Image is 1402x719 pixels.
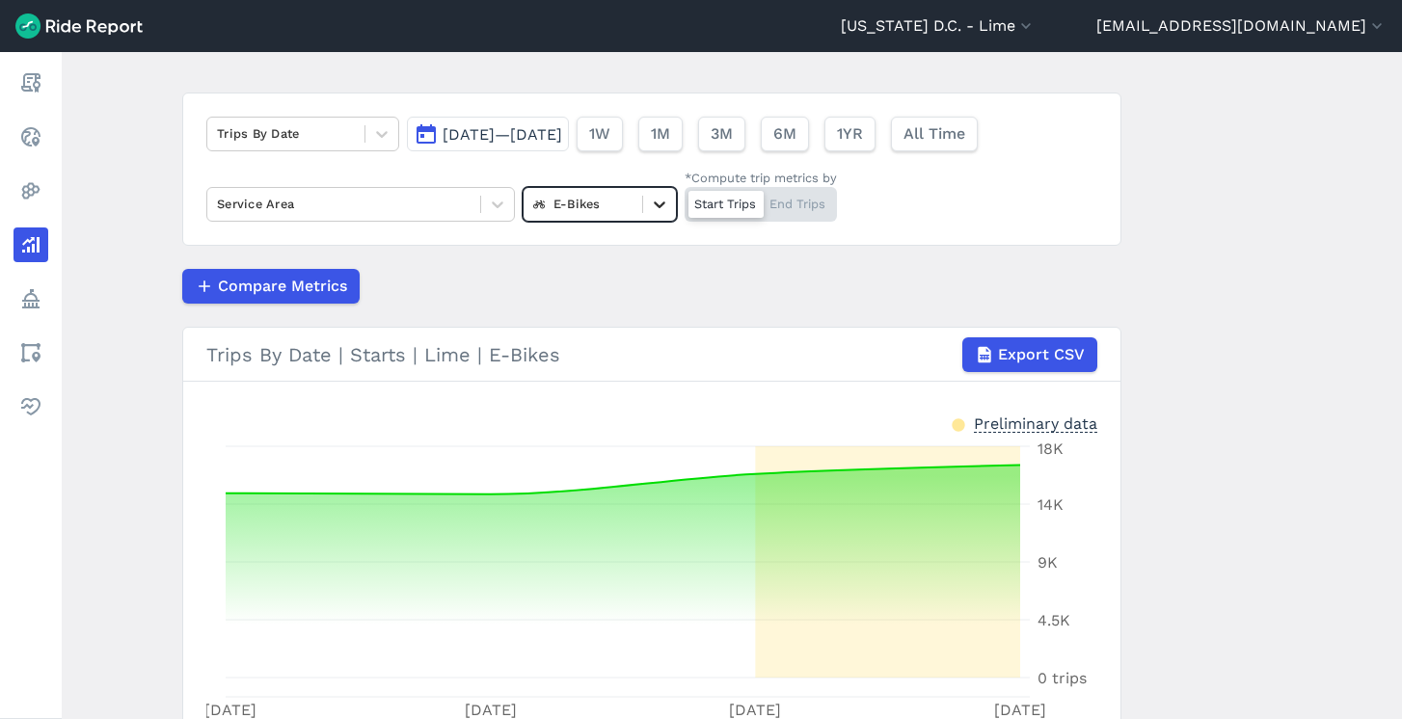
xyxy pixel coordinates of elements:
div: *Compute trip metrics by [685,169,837,187]
button: Export CSV [962,337,1097,372]
button: [EMAIL_ADDRESS][DOMAIN_NAME] [1096,14,1387,38]
div: Preliminary data [974,413,1097,433]
img: Ride Report [15,13,143,39]
tspan: [DATE] [204,701,256,719]
button: 1YR [824,117,876,151]
button: Compare Metrics [182,269,360,304]
span: 1M [651,122,670,146]
tspan: 18K [1038,439,1064,458]
button: 1M [638,117,683,151]
tspan: 14K [1038,495,1064,514]
a: Heatmaps [13,173,48,208]
span: All Time [903,122,965,146]
span: 1YR [837,122,863,146]
a: Report [13,66,48,100]
span: Compare Metrics [218,275,347,298]
span: 1W [589,122,610,146]
a: Analyze [13,227,48,262]
div: Trips By Date | Starts | Lime | E-Bikes [206,337,1097,372]
a: Realtime [13,120,48,154]
span: 6M [773,122,796,146]
button: [DATE]—[DATE] [407,117,569,151]
tspan: [DATE] [729,701,781,719]
span: Export CSV [998,343,1085,366]
button: 6M [761,117,809,151]
a: Health [13,389,48,424]
span: 3M [711,122,733,146]
button: All Time [891,117,978,151]
tspan: [DATE] [465,701,517,719]
tspan: 4.5K [1038,611,1070,629]
a: Areas [13,335,48,370]
a: Policy [13,281,48,316]
button: 1W [577,117,623,151]
tspan: 9K [1038,553,1058,572]
span: [DATE]—[DATE] [443,125,562,144]
button: [US_STATE] D.C. - Lime [841,14,1036,38]
button: 3M [698,117,745,151]
tspan: [DATE] [994,701,1046,719]
tspan: 0 trips [1038,669,1087,687]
